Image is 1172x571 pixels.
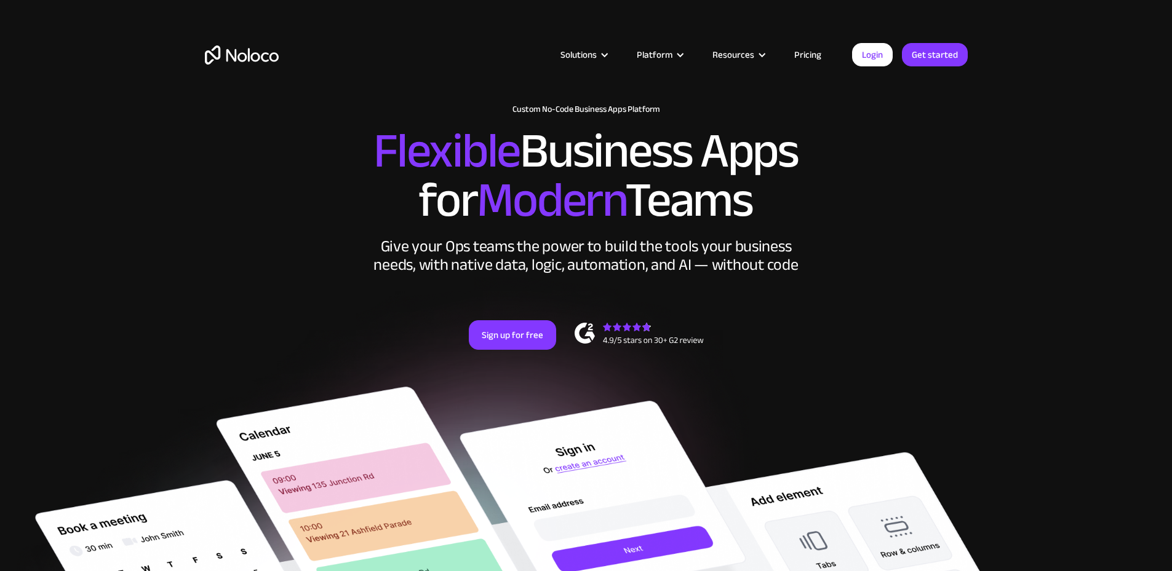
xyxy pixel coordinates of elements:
a: Sign up for free [469,320,556,350]
div: Platform [637,47,672,63]
h2: Business Apps for Teams [205,127,968,225]
a: Pricing [779,47,837,63]
a: Get started [902,43,968,66]
span: Modern [477,154,625,246]
div: Give your Ops teams the power to build the tools your business needs, with native data, logic, au... [371,237,802,274]
div: Resources [712,47,754,63]
div: Solutions [560,47,597,63]
div: Platform [621,47,697,63]
div: Solutions [545,47,621,63]
a: home [205,45,279,65]
a: Login [852,43,893,66]
span: Flexible [373,105,520,197]
div: Resources [697,47,779,63]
